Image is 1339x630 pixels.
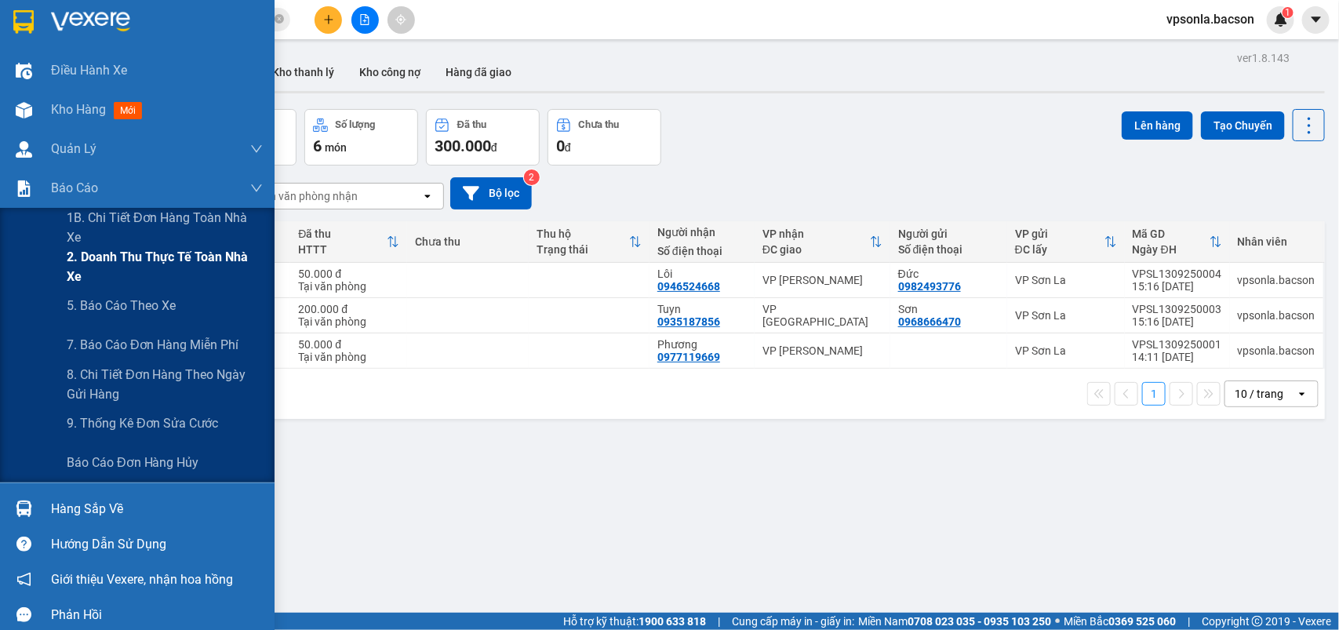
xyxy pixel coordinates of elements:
[755,221,890,263] th: Toggle SortBy
[51,178,98,198] span: Báo cáo
[537,243,629,256] div: Trạng thái
[67,413,219,433] span: 9. Thống kê đơn sửa cước
[639,615,706,628] strong: 1900 633 818
[1252,616,1263,627] span: copyright
[657,280,720,293] div: 0946524668
[250,188,358,204] div: Chọn văn phòng nhận
[556,137,565,155] span: 0
[51,603,263,627] div: Phản hồi
[16,141,32,158] img: warehouse-icon
[718,613,720,630] span: |
[762,303,882,328] div: VP [GEOGRAPHIC_DATA]
[565,141,571,154] span: đ
[147,58,656,78] li: Hotline: 0965551559
[762,344,882,357] div: VP [PERSON_NAME]
[260,53,347,91] button: Kho thanh lý
[315,6,342,34] button: plus
[898,268,999,280] div: Đức
[351,6,379,34] button: file-add
[421,190,434,202] svg: open
[898,228,999,240] div: Người gửi
[298,268,399,280] div: 50.000 đ
[1238,309,1315,322] div: vpsonla.bacson
[298,243,387,256] div: HTTT
[67,247,263,286] span: 2. Doanh thu thực tế toàn nhà xe
[51,497,263,521] div: Hàng sắp về
[457,119,486,130] div: Đã thu
[275,13,284,27] span: close-circle
[67,296,176,315] span: 5. Báo cáo theo xe
[1133,351,1222,363] div: 14:11 [DATE]
[1238,344,1315,357] div: vpsonla.bacson
[657,338,747,351] div: Phương
[762,228,870,240] div: VP nhận
[898,280,961,293] div: 0982493776
[336,119,376,130] div: Số lượng
[858,613,1051,630] span: Miền Nam
[298,228,387,240] div: Đã thu
[1296,388,1308,400] svg: open
[537,228,629,240] div: Thu hộ
[51,139,96,158] span: Quản Lý
[1064,613,1176,630] span: Miền Bắc
[1274,13,1288,27] img: icon-new-feature
[657,268,747,280] div: Lôi
[1125,221,1230,263] th: Toggle SortBy
[16,501,32,517] img: warehouse-icon
[1133,228,1210,240] div: Mã GD
[67,335,239,355] span: 7. Báo cáo đơn hàng miễn phí
[1007,221,1125,263] th: Toggle SortBy
[250,143,263,155] span: down
[298,280,399,293] div: Tại văn phòng
[16,102,32,118] img: warehouse-icon
[388,6,415,34] button: aim
[1238,235,1315,248] div: Nhân viên
[304,109,418,166] button: Số lượng6món
[898,243,999,256] div: Số điện thoại
[1055,618,1060,625] span: ⚪️
[1133,280,1222,293] div: 15:16 [DATE]
[1015,344,1117,357] div: VP Sơn La
[433,53,524,91] button: Hàng đã giao
[657,303,747,315] div: Tuyn
[1309,13,1323,27] span: caret-down
[657,351,720,363] div: 0977119669
[395,14,406,25] span: aim
[16,607,31,622] span: message
[16,180,32,197] img: solution-icon
[762,243,870,256] div: ĐC giao
[13,10,34,34] img: logo-vxr
[415,235,520,248] div: Chưa thu
[67,208,263,247] span: 1B. Chi tiết đơn hàng toàn nhà xe
[1133,315,1222,328] div: 15:16 [DATE]
[579,119,620,130] div: Chưa thu
[275,14,284,24] span: close-circle
[1108,615,1176,628] strong: 0369 525 060
[1133,303,1222,315] div: VPSL1309250003
[1201,111,1285,140] button: Tạo Chuyến
[147,38,656,58] li: Số 378 [PERSON_NAME] ( trong nhà khách [GEOGRAPHIC_DATA])
[16,572,31,587] span: notification
[491,141,497,154] span: đ
[1133,243,1210,256] div: Ngày ĐH
[1235,386,1283,402] div: 10 / trang
[524,169,540,185] sup: 2
[1133,338,1222,351] div: VPSL1309250001
[1015,228,1104,240] div: VP gửi
[20,114,170,140] b: GỬI : VP Sơn La
[114,102,142,119] span: mới
[657,226,747,239] div: Người nhận
[1302,6,1330,34] button: caret-down
[1154,9,1267,29] span: vpsonla.bacson
[657,315,720,328] div: 0935187856
[1015,274,1117,286] div: VP Sơn La
[325,141,347,154] span: món
[298,315,399,328] div: Tại văn phòng
[298,303,399,315] div: 200.000 đ
[1237,49,1290,67] div: ver 1.8.143
[657,245,747,257] div: Số điện thoại
[1133,268,1222,280] div: VPSL1309250004
[1238,274,1315,286] div: vpsonla.bacson
[1015,243,1104,256] div: ĐC lấy
[313,137,322,155] span: 6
